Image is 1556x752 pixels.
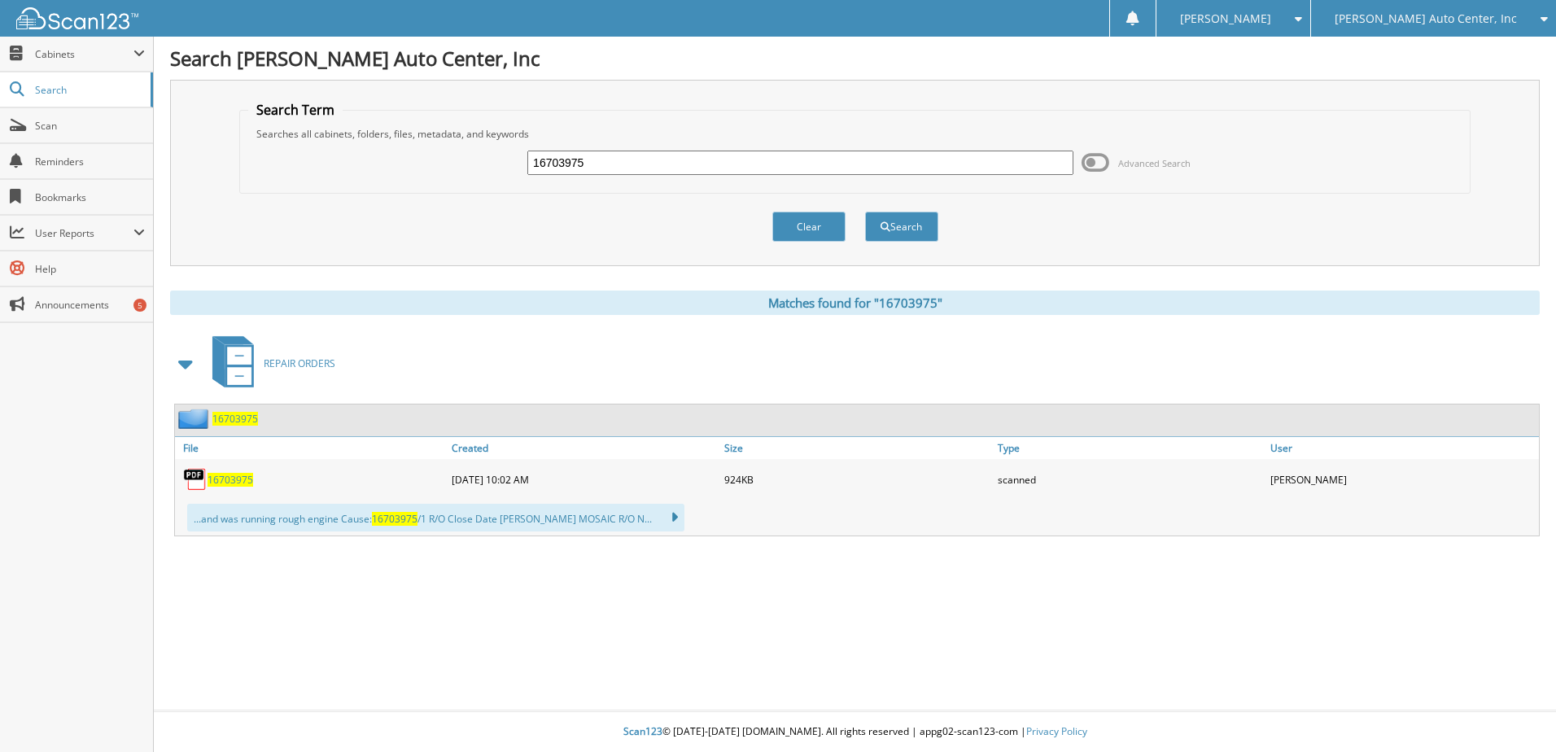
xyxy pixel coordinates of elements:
span: Scan123 [623,724,662,738]
button: Search [865,212,938,242]
span: 16703975 [372,512,417,526]
div: 5 [133,299,146,312]
a: Type [994,437,1266,459]
a: User [1266,437,1539,459]
span: Help [35,262,145,276]
img: PDF.png [183,467,208,492]
img: folder2.png [178,409,212,429]
div: Matches found for "16703975" [170,291,1540,315]
span: Reminders [35,155,145,168]
a: Privacy Policy [1026,724,1087,738]
span: [PERSON_NAME] Auto Center, Inc [1335,14,1517,24]
span: [PERSON_NAME] [1180,14,1271,24]
h1: Search [PERSON_NAME] Auto Center, Inc [170,45,1540,72]
span: Bookmarks [35,190,145,204]
span: Cabinets [35,47,133,61]
a: 16703975 [212,412,258,426]
div: [DATE] 10:02 AM [448,463,720,496]
span: Scan [35,119,145,133]
img: scan123-logo-white.svg [16,7,138,29]
span: REPAIR ORDERS [264,356,335,370]
div: 924KB [720,463,993,496]
a: REPAIR ORDERS [203,331,335,396]
a: Size [720,437,993,459]
div: ...and was running rough engine Cause: /1 R/O Close Date [PERSON_NAME] MOSAIC R/O N... [187,504,684,531]
a: 16703975 [208,473,253,487]
legend: Search Term [248,101,343,119]
div: [PERSON_NAME] [1266,463,1539,496]
button: Clear [772,212,846,242]
a: File [175,437,448,459]
span: Announcements [35,298,145,312]
span: Advanced Search [1118,157,1191,169]
div: scanned [994,463,1266,496]
div: Searches all cabinets, folders, files, metadata, and keywords [248,127,1462,141]
span: Search [35,83,142,97]
div: © [DATE]-[DATE] [DOMAIN_NAME]. All rights reserved | appg02-scan123-com | [154,712,1556,752]
span: User Reports [35,226,133,240]
a: Created [448,437,720,459]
